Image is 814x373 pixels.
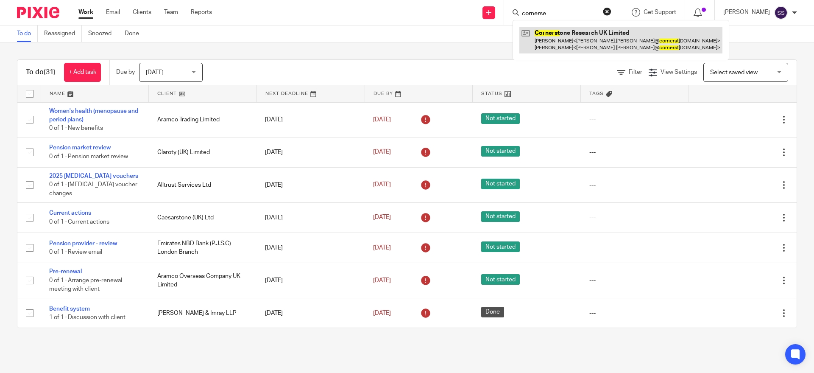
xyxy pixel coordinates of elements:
[49,125,103,131] span: 0 of 1 · New benefits
[133,8,151,17] a: Clients
[373,310,391,316] span: [DATE]
[49,314,125,320] span: 1 of 1 · Discussion with client
[149,102,257,137] td: Aramco Trading Limited
[373,149,391,155] span: [DATE]
[44,69,56,76] span: (31)
[149,168,257,202] td: Alltrust Services Ltd
[256,137,365,167] td: [DATE]
[49,154,128,160] span: 0 of 1 · Pension market review
[481,211,520,222] span: Not started
[481,274,520,285] span: Not started
[373,215,391,221] span: [DATE]
[256,168,365,202] td: [DATE]
[256,263,365,298] td: [DATE]
[256,233,365,263] td: [DATE]
[589,115,680,124] div: ---
[589,276,680,285] div: ---
[256,102,365,137] td: [DATE]
[49,108,138,123] a: Women's health (menopause and period plans)
[78,8,93,17] a: Work
[49,210,91,216] a: Current actions
[49,306,90,312] a: Benefit system
[373,117,391,123] span: [DATE]
[49,269,82,275] a: Pre-renewal
[373,278,391,283] span: [DATE]
[44,25,82,42] a: Reassigned
[125,25,145,42] a: Done
[521,10,597,18] input: Search
[17,7,59,18] img: Pixie
[661,69,697,75] span: View Settings
[629,69,642,75] span: Filter
[603,7,611,16] button: Clear
[49,182,137,197] span: 0 of 1 · [MEDICAL_DATA] voucher changes
[149,263,257,298] td: Aramco Overseas Company UK Limited
[64,63,101,82] a: + Add task
[589,148,680,157] div: ---
[589,309,680,317] div: ---
[146,70,164,76] span: [DATE]
[644,9,676,15] span: Get Support
[256,202,365,233] td: [DATE]
[774,6,788,20] img: svg%3E
[116,68,135,76] p: Due by
[373,245,391,251] span: [DATE]
[49,241,117,247] a: Pension provider - review
[149,137,257,167] td: Claroty (UK) Limited
[149,202,257,233] td: Caesarstone (UK) Ltd
[164,8,178,17] a: Team
[481,113,520,124] span: Not started
[49,278,122,292] span: 0 of 1 · Arrange pre-renewal meeting with client
[17,25,38,42] a: To do
[49,145,111,151] a: Pension market review
[256,298,365,328] td: [DATE]
[589,213,680,222] div: ---
[26,68,56,77] h1: To do
[49,219,109,225] span: 0 of 1 · Current actions
[191,8,212,17] a: Reports
[589,91,604,96] span: Tags
[49,173,138,179] a: 2025 [MEDICAL_DATA] vouchers
[481,241,520,252] span: Not started
[373,182,391,188] span: [DATE]
[106,8,120,17] a: Email
[589,181,680,189] div: ---
[149,233,257,263] td: Emirates NBD Bank (P.J.S.C) London Branch
[710,70,758,76] span: Select saved view
[589,244,680,252] div: ---
[49,249,102,255] span: 0 of 1 · Review email
[481,179,520,189] span: Not started
[88,25,118,42] a: Snoozed
[481,146,520,157] span: Not started
[481,307,504,317] span: Done
[149,298,257,328] td: [PERSON_NAME] & Imray LLP
[723,8,770,17] p: [PERSON_NAME]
